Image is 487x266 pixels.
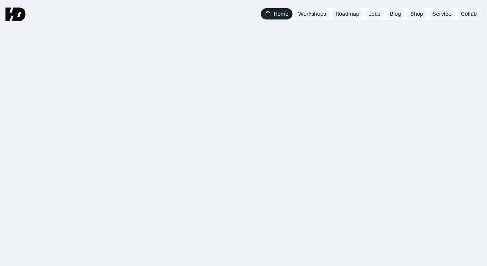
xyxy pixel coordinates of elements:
div: Roadmap [336,10,359,17]
div: Service [433,10,451,17]
div: Shop [410,10,423,17]
a: Shop [406,8,427,19]
div: Home [274,10,288,17]
a: Collab [457,8,481,19]
a: Home [261,8,293,19]
a: Roadmap [332,8,363,19]
div: Jobs [369,10,380,17]
div: Collab [461,10,477,17]
a: Jobs [365,8,384,19]
div: Blog [390,10,401,17]
div: Workshops [298,10,326,17]
a: Service [429,8,456,19]
a: Blog [386,8,405,19]
a: Workshops [294,8,330,19]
